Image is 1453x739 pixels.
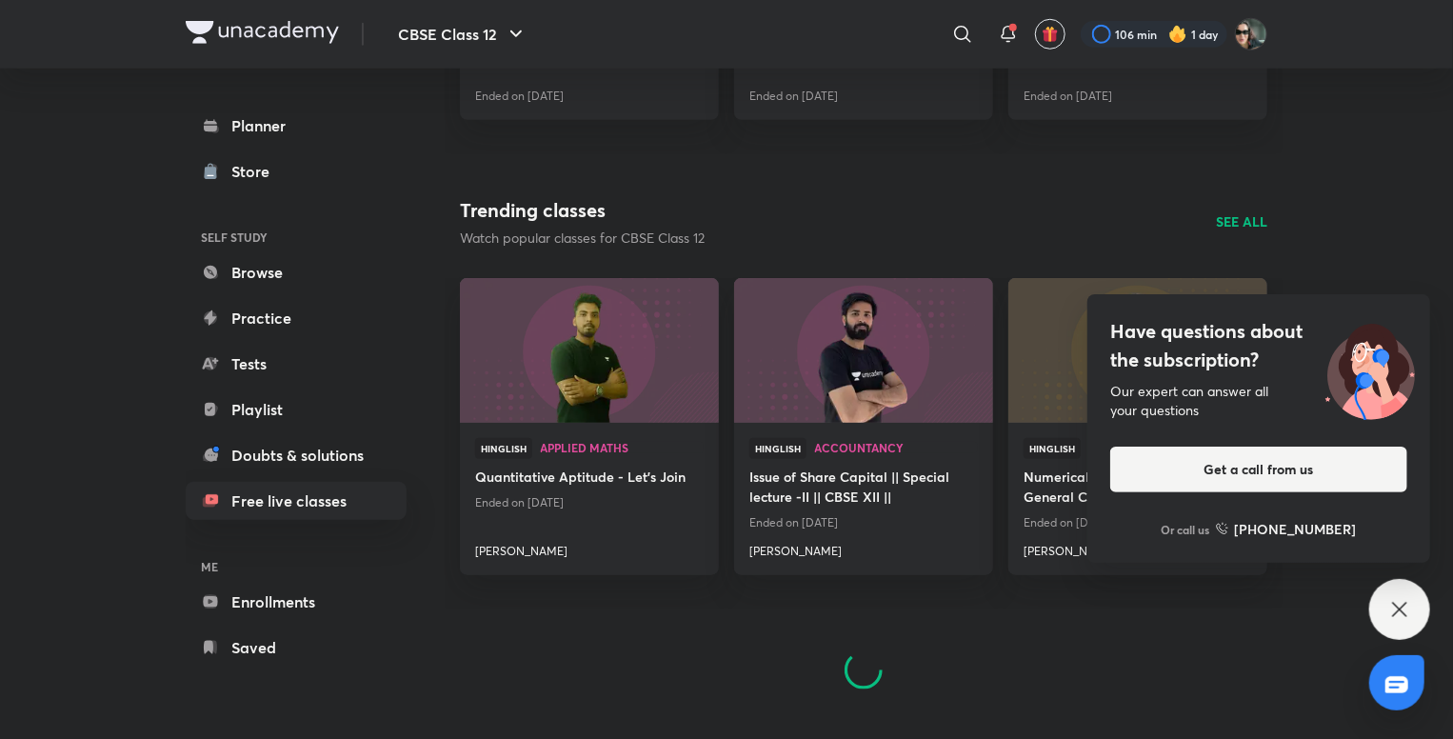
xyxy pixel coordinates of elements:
[186,583,407,621] a: Enrollments
[1235,18,1267,50] img: Arihant
[540,442,704,453] span: Applied Maths
[186,21,339,44] img: Company Logo
[1235,519,1357,539] h6: [PHONE_NUMBER]
[186,152,407,190] a: Store
[1024,510,1252,535] p: Ended on [DATE]
[475,490,704,515] p: Ended on [DATE]
[460,196,705,225] h2: Trending classes
[1024,535,1252,560] a: [PERSON_NAME]
[1110,317,1407,374] h4: Have questions about the subscription?
[1216,211,1267,231] a: SEE ALL
[475,467,704,490] a: Quantitative Aptitude - Let’s Join
[1035,19,1065,50] button: avatar
[540,442,704,455] a: Applied Maths
[186,107,407,145] a: Planner
[186,482,407,520] a: Free live classes
[387,15,539,53] button: CBSE Class 12
[1168,25,1187,44] img: streak
[749,88,838,105] p: Ended on [DATE]
[475,88,564,105] p: Ended on [DATE]
[1042,26,1059,43] img: avatar
[186,299,407,337] a: Practice
[1216,519,1357,539] a: [PHONE_NUMBER]
[475,535,704,560] a: [PERSON_NAME]
[460,278,719,423] a: new-thumbnail
[734,278,993,423] a: new-thumbnail
[731,276,995,424] img: new-thumbnail
[749,467,978,510] a: Issue of Share Capital || Special lecture -II || CBSE XII ||
[186,253,407,291] a: Browse
[186,436,407,474] a: Doubts & solutions
[1162,521,1210,538] p: Or call us
[186,345,407,383] a: Tests
[231,160,281,183] div: Store
[1310,317,1430,420] img: ttu_illustration_new.svg
[814,442,978,453] span: Accountancy
[814,442,978,455] a: Accountancy
[749,510,978,535] p: Ended on [DATE]
[186,221,407,253] h6: SELF STUDY
[1024,467,1252,510] a: Numericals of National Income - General Concepts
[1008,278,1267,423] a: new-thumbnail
[475,438,532,459] span: Hinglish
[460,229,705,248] p: Watch popular classes for CBSE Class 12
[1024,438,1081,459] span: Hinglish
[186,390,407,429] a: Playlist
[186,550,407,583] h6: ME
[1110,447,1407,492] button: Get a call from us
[1110,382,1407,420] div: Our expert can answer all your questions
[749,438,806,459] span: Hinglish
[186,629,407,667] a: Saved
[1024,88,1112,105] p: Ended on [DATE]
[749,535,978,560] a: [PERSON_NAME]
[186,21,339,49] a: Company Logo
[457,276,721,424] img: new-thumbnail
